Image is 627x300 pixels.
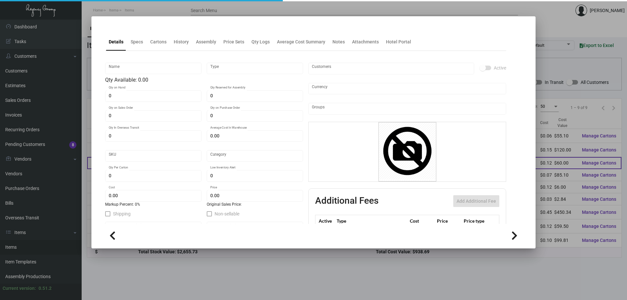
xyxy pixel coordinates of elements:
div: Assembly [196,39,216,45]
div: Price Sets [223,39,244,45]
th: Cost [408,215,435,227]
input: Add new.. [312,66,471,71]
th: Price type [462,215,491,227]
div: Qty Available: 0.00 [105,76,303,84]
span: Shipping [113,210,131,218]
div: 0.51.2 [39,285,52,292]
h2: Additional Fees [315,195,378,207]
div: Notes [332,39,345,45]
span: Non-sellable [215,210,239,218]
div: Cartons [150,39,167,45]
input: Add new.. [312,106,503,111]
div: Average Cost Summary [277,39,325,45]
div: Current version: [3,285,36,292]
th: Type [335,215,408,227]
th: Active [315,215,335,227]
span: Add Additional Fee [457,198,496,204]
button: Add Additional Fee [453,195,499,207]
div: Attachments [352,39,379,45]
div: Specs [131,39,143,45]
span: Active [494,64,506,72]
th: Price [435,215,462,227]
div: Qty Logs [251,39,270,45]
div: Details [109,39,123,45]
div: History [174,39,189,45]
div: Hotel Portal [386,39,411,45]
